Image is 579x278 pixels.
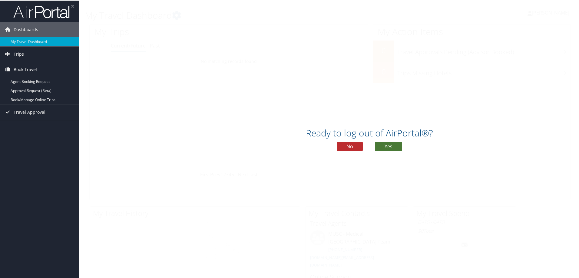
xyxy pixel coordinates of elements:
[14,61,37,77] span: Book Travel
[14,104,45,119] span: Travel Approval
[13,4,74,18] img: airportal-logo.png
[14,46,24,61] span: Trips
[14,21,38,37] span: Dashboards
[375,141,402,150] button: Yes
[337,141,363,150] button: No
